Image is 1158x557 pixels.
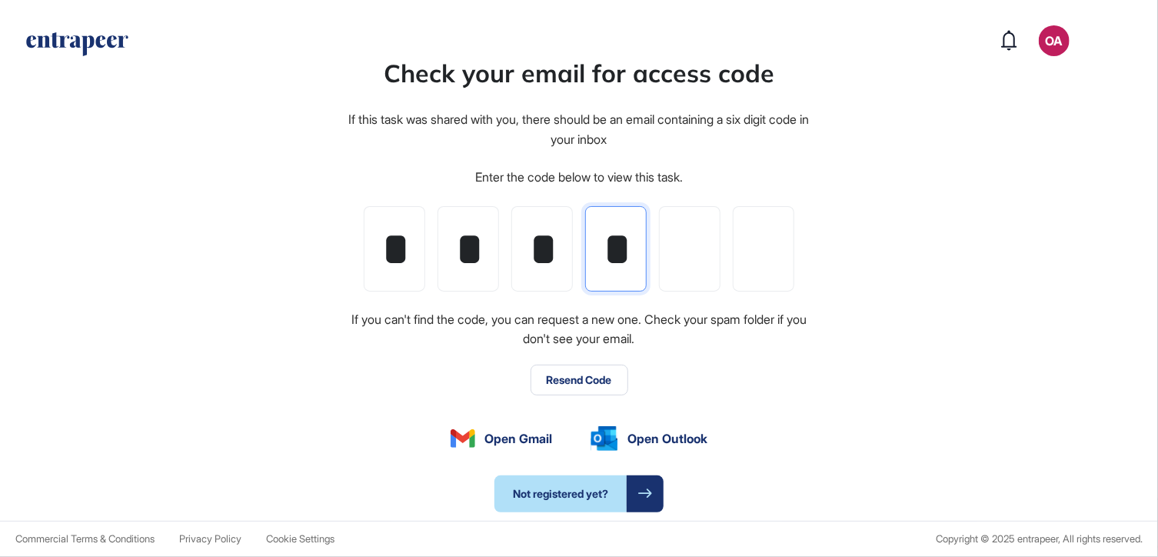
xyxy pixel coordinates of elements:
div: Copyright © 2025 entrapeer, All rights reserved. [936,533,1143,545]
a: Not registered yet? [494,475,664,512]
a: entrapeer-logo [25,32,130,62]
span: Open Gmail [484,429,552,448]
button: OA [1039,25,1070,56]
div: Enter the code below to view this task. [475,168,683,188]
a: Open Gmail [451,429,552,448]
div: If this task was shared with you, there should be an email containing a six digit code in your inbox [347,110,811,149]
button: Resend Code [531,365,628,395]
a: Privacy Policy [179,533,241,545]
span: Open Outlook [627,429,707,448]
div: If you can't find the code, you can request a new one. Check your spam folder if you don't see yo... [347,310,811,349]
a: Open Outlook [591,426,707,451]
span: Not registered yet? [494,475,627,512]
span: Cookie Settings [266,532,334,545]
a: Cookie Settings [266,533,334,545]
a: Commercial Terms & Conditions [15,533,155,545]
